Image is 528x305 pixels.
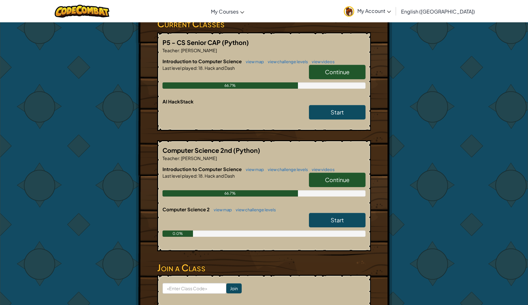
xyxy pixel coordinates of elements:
[55,5,110,18] img: CodeCombat logo
[179,47,180,53] span: :
[222,38,249,46] span: (Python)
[357,8,391,14] span: My Account
[196,173,198,179] span: :
[243,59,264,64] a: view map
[243,167,264,172] a: view map
[162,166,243,172] span: Introduction to Computer Science
[211,8,239,15] span: My Courses
[208,3,247,20] a: My Courses
[180,47,217,53] span: [PERSON_NAME]
[309,167,335,172] a: view videos
[162,38,222,46] span: P5 - CS Senior CAP
[162,98,194,104] span: AI HackStack
[233,146,260,154] span: (Python)
[157,261,371,275] h3: Join a Class
[196,65,198,71] span: :
[162,58,243,64] span: Introduction to Computer Science
[344,6,354,17] img: avatar
[198,173,204,179] span: 18.
[162,65,196,71] span: Last level played
[204,65,235,71] span: Hack and Dash
[162,82,298,89] div: 66.7%
[265,59,308,64] a: view challenge levels
[162,206,211,212] span: Computer Science 2
[162,190,298,197] div: 66.7%
[162,283,226,294] input: <Enter Class Code>
[325,68,349,75] span: Continue
[226,283,242,293] input: Join
[331,108,344,116] span: Start
[157,17,371,31] h3: Current Classes
[162,146,233,154] span: Computer Science 2nd
[211,207,232,212] a: view map
[398,3,478,20] a: English ([GEOGRAPHIC_DATA])
[309,59,335,64] a: view videos
[179,155,180,161] span: :
[162,173,196,179] span: Last level played
[265,167,308,172] a: view challenge levels
[341,1,394,21] a: My Account
[325,176,349,183] span: Continue
[180,155,217,161] span: [PERSON_NAME]
[233,207,276,212] a: view challenge levels
[162,47,179,53] span: Teacher
[198,65,204,71] span: 18.
[331,216,344,224] span: Start
[401,8,475,15] span: English ([GEOGRAPHIC_DATA])
[162,230,193,237] div: 0.0%
[309,105,366,119] a: Start
[204,173,235,179] span: Hack and Dash
[162,155,179,161] span: Teacher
